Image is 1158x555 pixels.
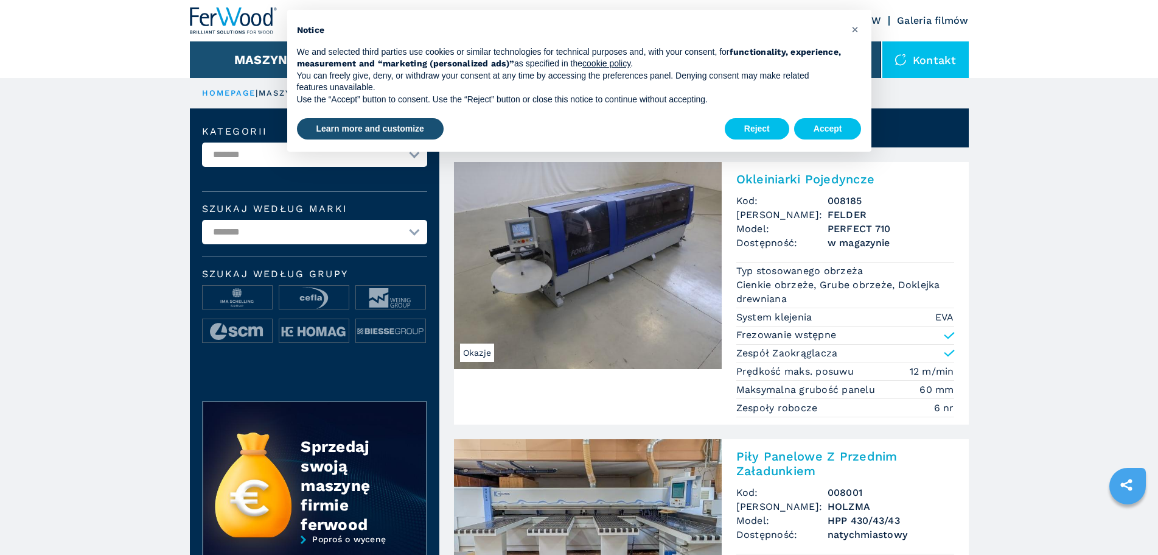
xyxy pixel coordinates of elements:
[203,319,272,344] img: image
[736,514,828,528] span: Model:
[454,162,722,369] img: Okleiniarki Pojedyncze FELDER PERFECT 710
[919,383,954,397] em: 60 mm
[736,449,954,478] h2: Piły Panelowe Z Przednim Załadunkiem
[725,118,789,140] button: Reject
[356,286,425,310] img: image
[828,222,954,236] h3: PERFECT 710
[297,70,842,94] p: You can freely give, deny, or withdraw your consent at any time by accessing the preferences pane...
[1111,470,1142,500] a: sharethis
[851,22,859,37] span: ×
[297,47,842,69] strong: functionality, experience, measurement and “marketing (personalized ads)”
[736,278,954,306] em: Cienkie obrzeże, Grube obrzeże, Doklejka drewniana
[828,208,954,222] h3: FELDER
[736,236,828,250] span: Dostępność:
[935,310,954,324] em: EVA
[256,88,258,97] span: |
[736,222,828,236] span: Model:
[736,311,815,324] p: System klejenia
[202,204,427,214] label: Szukaj według marki
[736,328,837,342] p: Frezowanie wstępne
[297,46,842,70] p: We and selected third parties use cookies or similar technologies for technical purposes and, wit...
[828,194,954,208] h3: 008185
[895,54,907,66] img: Kontakt
[794,118,862,140] button: Accept
[736,347,838,360] p: Zespół Zaokrąglacza
[882,41,969,78] div: Kontakt
[279,319,349,344] img: image
[897,15,969,26] a: Galeria filmów
[259,88,305,99] p: maszyny
[454,162,969,425] a: Okleiniarki Pojedyncze FELDER PERFECT 710OkazjeOkleiniarki PojedynczeKod:008185[PERSON_NAME]:FELD...
[234,52,296,67] button: Maszyny
[736,500,828,514] span: [PERSON_NAME]:
[736,194,828,208] span: Kod:
[202,127,427,136] label: kategorii
[356,319,425,344] img: image
[736,401,821,415] p: Zespoły robocze
[301,437,402,534] div: Sprzedaj swoją maszynę firmie ferwood
[934,401,954,415] em: 6 nr
[828,500,954,514] h3: HOLZMA
[279,286,349,310] img: image
[1106,500,1149,546] iframe: Chat
[460,344,495,362] span: Okazje
[736,365,857,378] p: Prędkość maks. posuwu
[736,208,828,222] span: [PERSON_NAME]:
[828,514,954,528] h3: HPP 430/43/43
[846,19,865,39] button: Close this notice
[297,24,842,37] h2: Notice
[736,383,879,397] p: Maksymalna grubość panelu
[828,486,954,500] h3: 008001
[736,528,828,542] span: Dostępność:
[736,264,867,278] p: Typ stosowanego obrzeża
[582,58,630,68] a: cookie policy
[736,172,954,186] h2: Okleiniarki Pojedyncze
[297,94,842,106] p: Use the “Accept” button to consent. Use the “Reject” button or close this notice to continue with...
[202,269,427,279] span: Szukaj według grupy
[910,364,954,378] em: 12 m/min
[828,528,954,542] span: natychmiastowy
[203,286,272,310] img: image
[828,236,954,250] span: w magazynie
[297,118,444,140] button: Learn more and customize
[190,7,277,34] img: Ferwood
[736,486,828,500] span: Kod:
[202,88,256,97] a: HOMEPAGE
